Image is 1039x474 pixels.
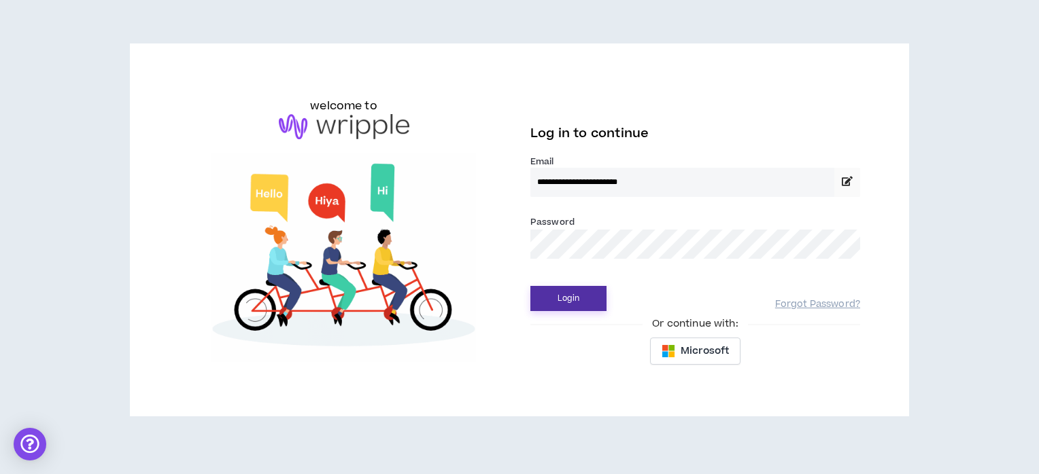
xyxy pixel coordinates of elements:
img: Welcome to Wripple [179,153,509,362]
span: Or continue with: [643,316,747,331]
span: Log in to continue [530,125,649,142]
button: Microsoft [650,338,740,365]
label: Password [530,216,575,228]
a: Forgot Password? [775,298,860,311]
label: Email [530,156,860,168]
h6: welcome to [310,98,377,114]
button: Login [530,286,607,311]
span: Microsoft [681,344,729,359]
div: Open Intercom Messenger [14,428,46,460]
img: logo-brand.png [279,114,409,140]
